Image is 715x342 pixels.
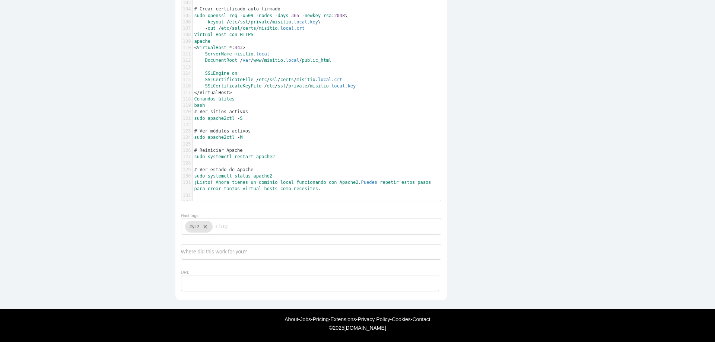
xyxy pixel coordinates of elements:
[240,116,242,121] span: S
[267,77,270,82] span: /
[251,19,270,25] span: private
[259,26,278,31] span: misitio
[194,13,348,18] span: : \
[291,13,299,18] span: 365
[181,77,192,83] div: 115
[323,13,331,18] span: rsa
[310,83,329,89] span: misitio
[181,179,192,186] div: 131
[214,218,259,234] input: +Tag
[181,192,192,199] div: 132
[243,45,245,50] span: >
[194,96,216,102] span: Comandos
[334,77,342,82] span: crt
[243,58,251,63] span: var
[296,180,326,185] span: funcionando
[181,90,192,96] div: 117
[286,83,288,89] span: /
[256,77,259,82] span: /
[330,316,356,322] a: Extensions
[310,19,318,25] span: key
[197,90,232,95] span: /VirtualHost>
[300,316,311,322] a: Jobs
[181,96,192,102] div: 118
[185,221,213,233] div: #yii2
[275,83,277,89] span: /
[318,77,331,82] span: local
[194,13,205,18] span: sudo
[251,180,256,185] span: un
[256,154,275,159] span: apache2
[194,103,205,108] span: bash
[205,26,207,31] span: -
[181,128,192,134] div: 123
[199,221,208,233] i: close
[232,180,248,185] span: tienes
[261,58,264,63] span: /
[181,167,192,173] div: 129
[194,32,213,37] span: Virtual
[229,26,232,31] span: /
[347,83,356,89] span: key
[256,13,259,18] span: -
[181,83,192,89] div: 116
[181,173,192,179] div: 130
[181,122,192,128] div: 122
[270,19,272,25] span: /
[305,13,321,18] span: newkey
[205,51,232,57] span: ServerName
[181,141,192,147] div: 125
[256,51,270,57] span: local
[259,13,272,18] span: nodes
[401,180,415,185] span: estos
[194,180,210,185] span: ¡Listo
[210,180,213,185] span: !
[181,134,192,141] div: 124
[224,186,240,191] span: tantos
[275,13,277,18] span: -
[216,180,229,185] span: Ahora
[302,58,331,63] span: public_html
[194,167,254,172] span: # Ver estado de Apache
[181,6,192,12] div: 104
[294,186,318,191] span: necesites
[278,83,286,89] span: ssl
[235,173,251,179] span: status
[229,13,237,18] span: req
[181,70,192,77] div: 114
[240,26,242,31] span: /
[181,213,198,218] label: Hashtags
[208,26,216,31] span: out
[181,160,192,166] div: 128
[181,115,192,122] div: 121
[194,6,280,12] span: # Crear certificado auto-firmado
[232,26,240,31] span: ssl
[205,77,253,82] span: SSLCertificateFile
[221,26,229,31] span: etc
[272,19,291,25] span: misitio
[205,83,261,89] span: SSLCertificateKeyFile
[194,83,356,89] span: . .
[294,19,307,25] span: local
[235,51,254,57] span: misitio
[264,83,267,89] span: /
[229,19,237,25] span: etc
[288,83,307,89] span: private
[240,13,242,18] span: -
[307,83,310,89] span: /
[208,173,232,179] span: systemctl
[208,19,224,25] span: keyout
[194,58,332,63] span: .
[251,58,253,63] span: /
[194,128,251,134] span: # Ver módulos activos
[235,45,243,50] span: 443
[232,71,237,76] span: on
[194,51,270,57] span: .
[380,180,399,185] span: repetir
[240,32,253,37] span: HTTPS
[254,58,262,63] span: www
[285,316,298,322] a: About
[259,77,267,82] span: etc
[280,180,294,185] span: local
[333,325,344,331] span: 2025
